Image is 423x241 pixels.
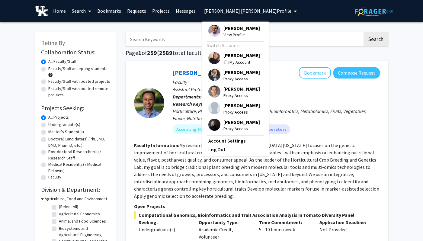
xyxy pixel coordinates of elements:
[223,85,260,92] span: [PERSON_NAME]
[223,69,260,76] span: [PERSON_NAME]
[5,214,26,236] iframe: Chat
[229,59,250,65] span: My Account
[208,85,220,98] img: Profile Picture
[173,0,199,21] a: Messages
[147,49,157,56] span: 259
[199,219,250,226] p: Opportunity Type:
[255,219,315,240] div: 5 - 10 hours/week
[41,186,111,193] h2: Division & Department:
[223,102,260,109] span: [PERSON_NAME]
[173,79,380,86] p: Faculty
[223,52,260,59] span: [PERSON_NAME]
[48,78,110,85] label: Faculty/Staff with posted projects
[223,125,260,132] span: Proxy Access
[208,69,260,82] div: Profile Picture[PERSON_NAME]Proxy Access
[48,85,111,98] label: Faculty/Staff with posted remote projects
[134,211,380,219] span: Computational Genomics, Bioinformatics and Trait Association Analysis in Tomato Diversity Panel
[59,225,109,238] label: Biosystems and Agricultural Engineering
[223,109,260,115] span: Proxy Access
[48,149,111,161] label: Postdoctoral Researcher(s) / Research Staff
[50,0,69,21] a: Home
[208,119,220,131] img: Profile Picture
[299,67,331,79] button: Add Manoj Sapkota to Bookmarks
[139,219,190,226] p: Seeking:
[48,66,107,72] label: Faculty/Staff accepting students
[48,58,76,65] label: All Faculty/Staff
[48,136,111,149] label: Doctoral Candidate(s) (PhD, MD, DMD, PharmD, etc.)
[126,49,388,56] h1: Page of ( total faculty/staff results)
[259,219,310,226] p: Time Commitment:
[208,52,220,64] img: Profile Picture
[41,39,65,47] span: Refine By
[35,6,48,16] img: University of Kentucky Logo
[59,204,78,210] label: (Select All)
[208,85,260,99] div: Profile Picture[PERSON_NAME]Proxy Access
[333,67,380,79] button: Compose Request to Manoj Sapkota
[69,0,94,21] a: Search
[223,119,260,125] span: [PERSON_NAME]
[208,69,220,81] img: Profile Picture
[41,49,111,56] h2: Collaboration Status:
[139,226,190,233] div: Undergraduate(s)
[48,129,84,135] label: Master's Student(s)
[208,119,260,132] div: Profile Picture[PERSON_NAME]Proxy Access
[204,8,291,14] span: [PERSON_NAME] [PERSON_NAME] Profile
[223,92,260,99] span: Proxy Access
[173,69,219,76] a: [PERSON_NAME]
[207,42,263,49] div: Switch Accounts
[315,219,375,240] div: Not Provided
[45,196,107,202] h3: Agriculture, Food and Environment
[208,52,260,66] div: Profile Picture[PERSON_NAME]My Account
[208,25,260,38] div: Profile Picture[PERSON_NAME]View Profile
[94,0,124,21] a: Bookmarks
[364,32,388,46] button: Search
[173,94,202,100] b: Departments:
[41,104,111,112] h2: Projects Seeking:
[124,0,149,21] a: Requests
[48,114,69,120] label: All Projects
[208,146,263,153] a: Log Out
[48,161,111,174] label: Medical Resident(s) / Medical Fellow(s)
[208,102,260,115] div: Profile Picture[PERSON_NAME]Proxy Access
[223,25,260,31] span: [PERSON_NAME]
[202,94,225,100] span: Horticulture
[59,218,106,224] label: Animal and Food Sciences
[48,121,80,128] label: Undergraduate(s)
[173,124,220,134] mat-chip: Accepting Students
[173,86,380,93] p: Assistant Professor of Horticulture Crop Breeding
[208,137,263,144] a: Account Settings
[223,31,260,38] span: View Profile
[355,7,393,16] img: ForagerOne Logo
[319,219,371,226] p: Application Deadline:
[134,203,380,210] p: Open Projects
[134,142,179,148] b: Faculty Information:
[223,76,260,82] span: Proxy Access
[138,49,142,56] span: 1
[173,108,380,122] div: Horticulture, Plant Breeding, Genetics, Genomics, Bioinformatics, Metabolomics, Fruits, Vegetable...
[48,174,61,180] label: Faculty
[59,211,100,217] label: Agricultural Economics
[173,101,215,107] b: Research Keywords:
[194,219,255,240] div: Academic Credit, Volunteer
[208,25,220,37] img: Profile Picture
[159,49,172,56] span: 2589
[126,32,363,46] input: Search Keywords
[149,0,173,21] a: Projects
[208,102,220,114] img: Profile Picture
